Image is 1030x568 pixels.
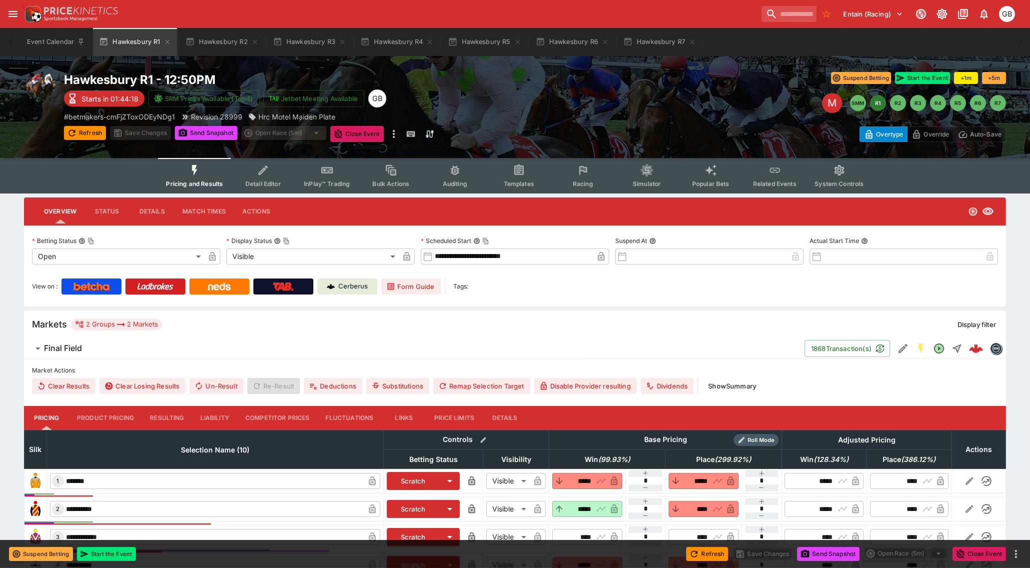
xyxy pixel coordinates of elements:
[191,111,242,122] p: Revision 28999
[9,547,73,561] button: Suspend Betting
[24,406,69,430] button: Pricing
[32,318,67,330] h5: Markets
[814,453,849,465] em: ( 128.34 %)
[912,5,930,23] button: Connected to PK
[831,72,891,84] button: Suspend Betting
[641,378,694,394] button: Dividends
[78,237,85,244] button: Betting StatusCopy To Clipboard
[797,547,860,561] button: Send Snapshot
[93,28,177,56] button: Hawkesbury R1
[970,129,1002,139] p: Auto-Save
[999,6,1015,22] div: Gary Brigginshaw
[969,341,983,355] div: 815ee02c-e021-46e6-ab24-7616e7691027
[970,95,986,111] button: R6
[482,406,527,430] button: Details
[870,95,886,111] button: R1
[383,430,549,449] th: Controls
[433,378,530,394] button: Remap Selection Target
[966,338,986,358] a: 815ee02c-e021-46e6-ab24-7616e7691027
[872,453,947,465] span: Place(386.12%)
[930,95,946,111] button: R4
[815,180,864,187] span: System Controls
[84,199,129,223] button: Status
[32,278,57,294] label: View on :
[933,5,951,23] button: Toggle light/dark mode
[241,126,326,140] div: split button
[387,528,440,546] button: Scratch
[174,199,234,223] button: Match Times
[226,248,399,264] div: Visible
[850,95,866,111] button: SMM
[366,378,429,394] button: Substitutions
[55,477,61,484] span: 1
[381,278,441,294] a: Form Guide
[477,433,490,446] button: Bulk edit
[991,343,1002,354] img: betmakers
[226,236,272,245] p: Display Status
[930,339,948,357] button: Open
[247,378,300,394] span: Re-Result
[387,472,440,490] button: Scratch
[574,453,641,465] span: Win(99.93%)
[649,237,656,244] button: Suspend At
[166,180,223,187] span: Pricing and Results
[170,444,260,456] span: Selection Name (10)
[32,236,76,245] p: Betting Status
[954,5,972,23] button: Documentation
[504,180,534,187] span: Templates
[388,126,400,142] button: more
[273,282,294,290] img: TabNZ
[148,90,259,107] button: SRM Prices Available (Top4)
[387,500,440,518] button: Scratch
[32,248,204,264] div: Open
[245,180,281,187] span: Detail Editor
[615,236,647,245] p: Suspend At
[702,378,762,394] button: ShowSummary
[75,318,158,330] div: 2 Groups 2 Markets
[269,93,279,103] img: jetbet-logo.svg
[860,126,908,142] button: Overtype
[753,180,797,187] span: Related Events
[44,7,118,14] img: PriceKinetics
[996,3,1018,25] button: Gary Brigginshaw
[339,281,368,291] p: Cerberus
[64,72,535,87] h2: Copy To Clipboard
[179,28,265,56] button: Hawkesbury R2
[208,282,230,290] img: Neds
[189,378,243,394] button: Un-Result
[633,180,661,187] span: Simulator
[283,237,290,244] button: Copy To Clipboard
[372,180,409,187] span: Bulk Actions
[640,433,691,446] div: Base Pricing
[744,436,779,444] span: Roll Mode
[453,278,468,294] label: Tags:
[354,28,440,56] button: Hawkesbury R4
[248,111,335,122] div: Hrc Motel Maiden Plate
[486,529,530,545] div: Visible
[54,505,62,512] span: 2
[32,363,998,378] label: Market Actions
[954,72,978,84] button: +1m
[263,90,364,107] button: Jetbet Meeting Available
[819,6,835,22] button: No Bookmarks
[234,199,279,223] button: Actions
[734,434,779,446] div: Show/hide Price Roll mode configuration.
[24,430,47,468] th: Silk
[486,501,530,517] div: Visible
[901,453,936,465] em: ( 386.12 %)
[810,236,859,245] p: Actual Start Time
[782,430,952,449] th: Adjusted Pricing
[692,180,730,187] span: Popular Bets
[685,453,762,465] span: Place(299.92%)
[952,316,1002,332] button: Display filter
[330,126,384,142] button: Close Event
[87,237,94,244] button: Copy To Clipboard
[490,453,542,465] span: Visibility
[907,126,954,142] button: Override
[99,378,185,394] button: Clear Losing Results
[990,342,1002,354] div: betmakers
[73,282,109,290] img: Betcha
[530,28,615,56] button: Hawkesbury R6
[910,95,926,111] button: R3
